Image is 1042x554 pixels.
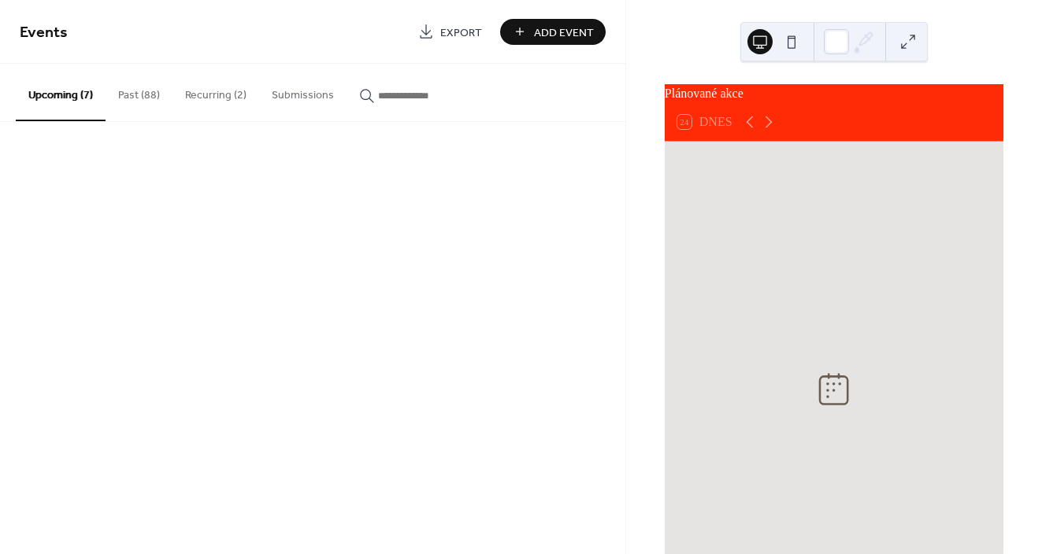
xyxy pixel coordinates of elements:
[665,84,1003,103] div: Plánované akce
[16,64,106,121] button: Upcoming (7)
[172,64,259,120] button: Recurring (2)
[440,24,482,41] span: Export
[406,19,494,45] a: Export
[106,64,172,120] button: Past (88)
[20,17,68,48] span: Events
[259,64,347,120] button: Submissions
[500,19,606,45] button: Add Event
[534,24,594,41] span: Add Event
